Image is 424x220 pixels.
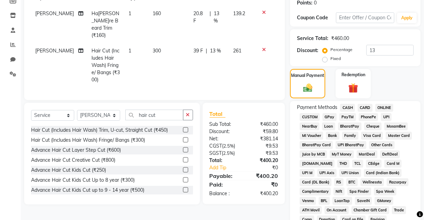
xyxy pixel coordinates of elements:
[92,10,119,38] span: Ha[PERSON_NAME]re Beard Trim (₹160)
[223,150,234,156] span: 2.5%
[300,132,323,140] span: MI Voucher
[300,197,316,205] span: Venmo
[333,197,352,205] span: LoanTap
[210,143,222,149] span: CGST
[359,113,378,121] span: PhonePe
[204,157,244,164] div: Total:
[204,135,244,142] div: Net:
[300,141,333,149] span: BharatPay Card
[204,121,244,128] div: Sub Total:
[330,47,353,53] label: Percentage
[397,13,417,23] button: Apply
[244,157,283,164] div: ₹400.20
[35,10,74,17] span: [PERSON_NAME]
[387,178,408,186] span: Razorpay
[300,122,319,130] span: NearBuy
[204,172,244,180] div: Payable:
[153,10,161,17] span: 160
[244,128,283,135] div: ₹59.80
[375,104,393,112] span: ONLINE
[300,178,331,186] span: Card (DL Bank)
[384,122,408,130] span: MosamBee
[35,48,74,54] span: [PERSON_NAME]
[386,132,412,140] span: Master Card
[297,35,328,42] div: Service Total:
[369,141,395,149] span: Other Cards
[244,180,283,189] div: ₹0
[336,141,366,149] span: UPI BharatPay
[336,12,394,23] input: Enter Offer / Coupon Code
[153,48,161,54] span: 300
[346,178,358,186] span: BTC
[204,180,244,189] div: Paid:
[380,150,400,158] span: DefiDeal
[300,206,322,214] span: ATH Movil
[345,82,361,94] img: _gift.svg
[317,169,337,177] span: UPI Axis
[326,132,339,140] span: Bank
[210,10,211,24] span: |
[214,10,225,24] span: 13 %
[364,169,402,177] span: Card (Indian Bank)
[244,190,283,197] div: ₹400.20
[297,47,318,54] div: Discount:
[357,150,377,158] span: MariDeal
[351,206,389,214] span: Chamber Gift Card
[244,150,283,157] div: ₹9.53
[210,150,222,156] span: SGST
[322,113,337,121] span: GPay
[392,206,406,214] span: Trade
[291,72,324,79] label: Manual Payment
[297,14,336,21] div: Coupon Code
[204,190,244,197] div: Balance :
[128,10,131,17] span: 1
[194,10,207,24] span: 20.8 F
[31,157,115,164] div: Advance Hair Cut Creative Cut (₹800)
[233,48,241,54] span: 261
[347,188,371,196] span: Spa Finder
[342,132,358,140] span: Family
[128,48,131,54] span: 1
[339,169,361,177] span: UPI Union
[31,187,144,194] div: Advance Hair Cut Kids Cut up to 9 - 14 year (₹500)
[244,121,283,128] div: ₹460.00
[92,48,120,83] span: Hair Cut (Includes Hair Wash) Fringe/ Bangs (₹300)
[338,122,362,130] span: BharatPay
[352,160,363,168] span: TCL
[204,142,244,150] div: ( )
[31,167,106,174] div: Advance Hair Cut Kids Cut (₹250)
[375,197,393,205] span: GMoney
[330,56,341,62] label: Fixed
[194,47,203,54] span: 39 F
[31,137,145,144] div: Hair Cut (Includes Hair Wash) Fringe/ Bangs (₹300)
[331,35,349,42] div: ₹460.00
[340,104,355,112] span: CASH
[330,150,354,158] span: MyT Money
[300,150,327,158] span: Juice by MCB
[300,83,315,93] img: _cash.svg
[334,178,344,186] span: RS
[300,188,331,196] span: Complimentary
[250,164,283,171] div: ₹0
[244,172,283,180] div: ₹400.20
[300,169,315,177] span: UPI M
[334,188,345,196] span: Nift
[300,113,320,121] span: CUSTOM
[233,10,245,17] span: 139.2
[381,113,392,121] span: UPI
[361,132,383,140] span: Visa Card
[297,104,337,111] span: Payment Methods
[341,72,365,78] label: Redemption
[358,104,373,112] span: CARD
[325,206,349,214] span: On Account
[322,122,335,130] span: Loan
[319,197,330,205] span: BFL
[337,160,349,168] span: THD
[244,142,283,150] div: ₹9.53
[210,47,221,54] span: 13 %
[355,197,372,205] span: SaveIN
[31,127,168,134] div: Hair Cut (Includes Hair Wash) Trim, U-cut, Straight Cut (₹450)
[244,135,283,142] div: ₹381.14
[384,160,402,168] span: Card M
[204,128,244,135] div: Discount:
